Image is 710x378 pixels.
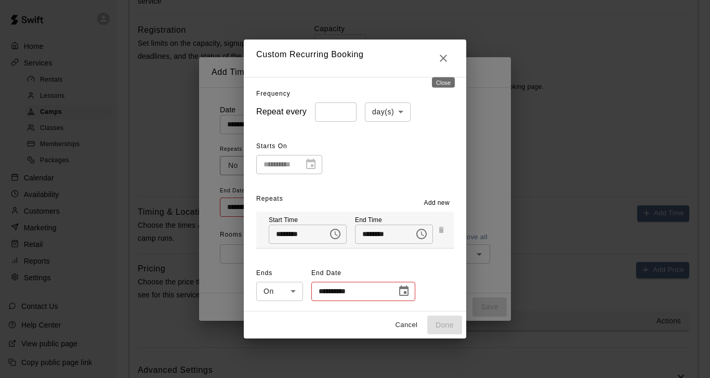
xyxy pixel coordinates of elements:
span: Frequency [256,90,291,97]
button: Choose time, selected time is 6:00 PM [325,224,346,244]
p: Start Time [269,216,347,225]
div: On [256,282,303,301]
button: Choose date [393,281,414,302]
span: Starts On [256,138,322,155]
h2: Custom Recurring Booking [244,40,466,77]
span: Add new [424,198,450,208]
span: Repeats [256,195,283,202]
button: Add new [420,195,454,212]
div: Close [432,77,455,88]
button: Cancel [390,317,423,333]
button: Choose time, selected time is 10:00 PM [411,224,432,244]
h6: Repeat every [256,105,307,119]
span: End Date [311,265,415,282]
span: Ends [256,265,303,282]
button: Close [433,48,454,69]
p: End Time [355,216,433,225]
div: day(s) [365,102,411,122]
